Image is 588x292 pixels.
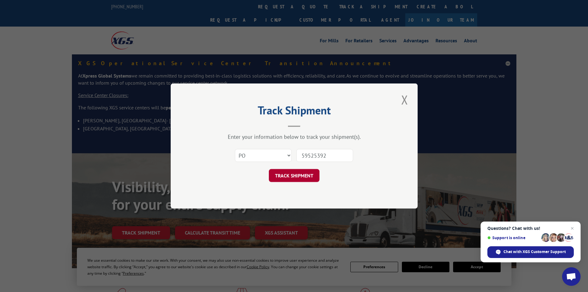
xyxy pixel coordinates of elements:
[487,235,539,240] span: Support is online
[503,249,566,255] span: Chat with XGS Customer Support
[487,226,574,231] span: Questions? Chat with us!
[296,149,353,162] input: Number(s)
[487,246,574,258] span: Chat with XGS Customer Support
[202,106,387,118] h2: Track Shipment
[269,169,319,182] button: TRACK SHIPMENT
[562,267,581,286] a: Open chat
[399,91,410,108] button: Close modal
[202,133,387,140] div: Enter your information below to track your shipment(s).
